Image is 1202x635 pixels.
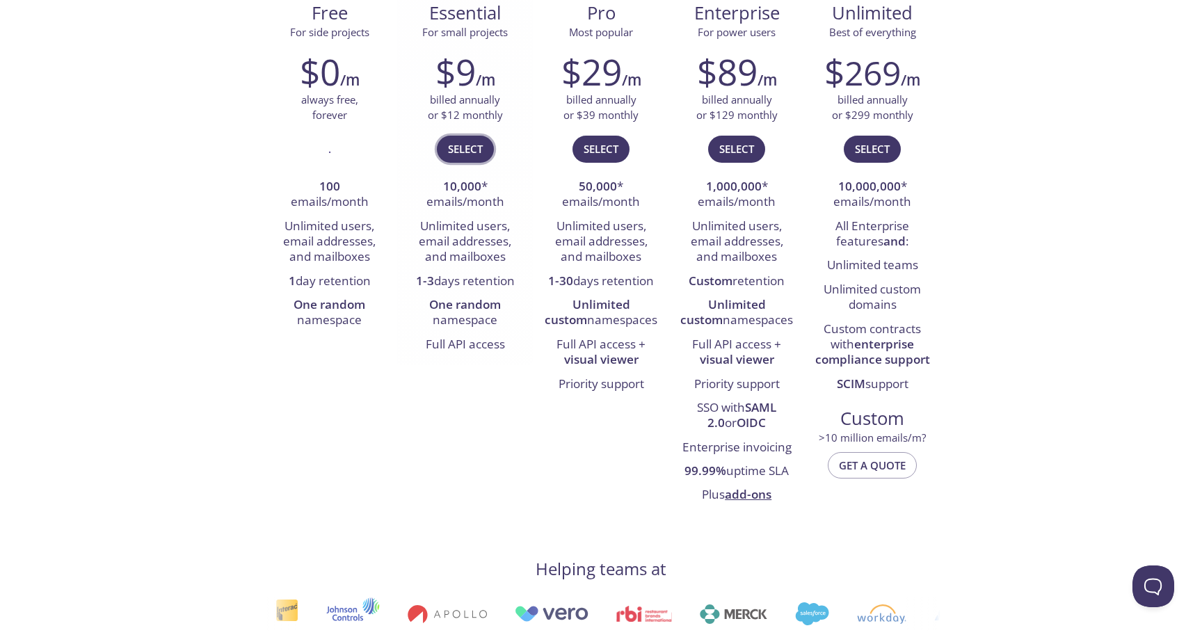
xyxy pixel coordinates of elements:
li: * emails/month [408,175,522,215]
li: days retention [408,270,522,294]
span: Best of everything [829,25,916,39]
li: Unlimited users, email addresses, and mailboxes [408,215,522,270]
span: 269 [844,50,901,95]
strong: and [883,233,906,249]
span: For small projects [422,25,508,39]
img: workday [855,604,904,624]
span: Free [273,1,386,25]
span: Select [719,140,754,158]
li: namespaces [680,294,794,333]
button: Select [572,136,630,162]
h6: /m [622,68,641,92]
h6: /m [758,68,777,92]
img: salesforce [794,602,827,625]
img: interac [273,599,296,629]
li: Full API access + [543,333,658,373]
li: Plus [680,484,794,508]
span: Pro [544,1,657,25]
strong: enterprise compliance support [815,336,930,367]
p: billed annually or $12 monthly [428,93,503,122]
h2: $9 [435,51,476,93]
img: rbi [614,606,671,622]
li: namespace [408,294,522,333]
p: always free, forever [301,93,358,122]
span: For side projects [290,25,369,39]
li: namespaces [543,294,658,333]
strong: visual viewer [700,351,774,367]
li: support [815,373,930,396]
h2: $0 [300,51,340,93]
strong: One random [429,296,501,312]
li: Unlimited custom domains [815,278,930,318]
span: > 10 million emails/m? [819,431,926,444]
strong: One random [294,296,365,312]
strong: 1 [289,273,296,289]
li: Enterprise invoicing [680,436,794,460]
strong: visual viewer [564,351,639,367]
p: billed annually or $299 monthly [832,93,913,122]
button: Get a quote [828,452,917,479]
img: vero [513,606,586,622]
strong: 1,000,000 [706,178,762,194]
span: Enterprise [680,1,794,25]
li: days retention [543,270,658,294]
li: retention [680,270,794,294]
h4: Helping teams at [536,558,666,580]
strong: Unlimited custom [680,296,766,328]
h2: $29 [561,51,622,93]
strong: 10,000,000 [838,178,901,194]
span: Select [584,140,618,158]
h2: $ [824,51,901,93]
p: billed annually or $129 monthly [696,93,778,122]
a: add-ons [725,486,771,502]
strong: Unlimited custom [545,296,630,328]
li: Unlimited users, email addresses, and mailboxes [680,215,794,270]
p: billed annually or $39 monthly [563,93,639,122]
li: namespace [272,294,387,333]
strong: 50,000 [579,178,617,194]
button: Select [437,136,494,162]
li: * emails/month [815,175,930,215]
li: day retention [272,270,387,294]
li: uptime SLA [680,460,794,483]
li: emails/month [272,175,387,215]
strong: Custom [689,273,732,289]
li: Priority support [680,373,794,396]
span: Select [855,140,890,158]
strong: 1-3 [416,273,434,289]
li: Full API access [408,333,522,357]
button: Select [844,136,901,162]
h2: $89 [697,51,758,93]
strong: 1-30 [548,273,573,289]
li: Unlimited users, email addresses, and mailboxes [272,215,387,270]
span: Custom [816,407,929,431]
li: Unlimited users, email addresses, and mailboxes [543,215,658,270]
li: SSO with or [680,396,794,436]
strong: 100 [319,178,340,194]
span: Essential [408,1,522,25]
iframe: Help Scout Beacon - Open [1132,565,1174,607]
span: Get a quote [839,456,906,474]
li: Full API access + [680,333,794,373]
li: Priority support [543,373,658,396]
span: For power users [698,25,776,39]
li: Unlimited teams [815,254,930,278]
img: apollo [406,604,485,624]
li: * emails/month [680,175,794,215]
li: Custom contracts with [815,318,930,373]
span: Unlimited [832,1,913,25]
strong: SCIM [837,376,865,392]
img: johnsoncontrols [324,597,378,631]
li: * emails/month [543,175,658,215]
strong: 99.99% [684,463,726,479]
img: merck [698,604,766,624]
h6: /m [340,68,360,92]
span: Select [448,140,483,158]
button: Select [708,136,765,162]
span: Most popular [569,25,633,39]
strong: 10,000 [443,178,481,194]
strong: OIDC [737,415,766,431]
strong: SAML 2.0 [707,399,776,431]
h6: /m [476,68,495,92]
li: All Enterprise features : [815,215,930,255]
